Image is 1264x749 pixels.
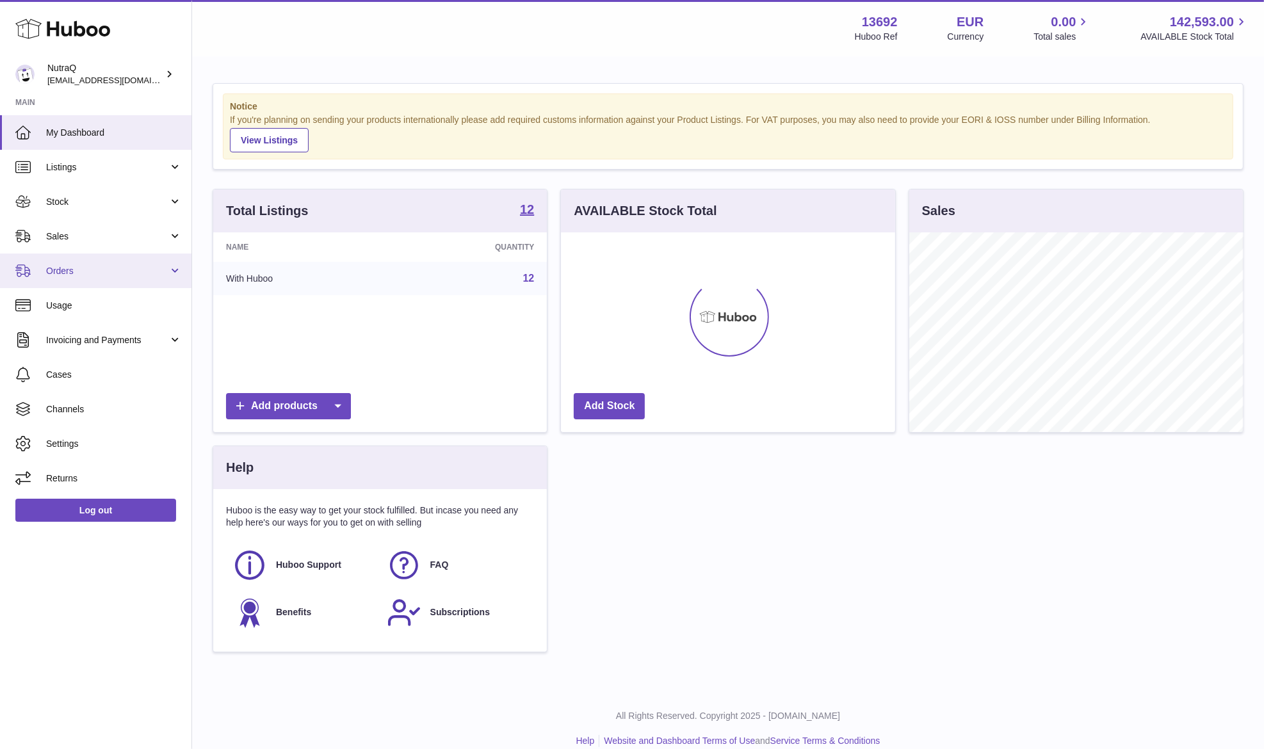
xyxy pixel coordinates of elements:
p: All Rights Reserved. Copyright 2025 - [DOMAIN_NAME] [202,710,1254,722]
a: Log out [15,499,176,522]
h3: Sales [922,202,955,220]
th: Quantity [389,232,547,262]
a: FAQ [387,548,528,583]
li: and [599,735,880,747]
span: 0.00 [1051,13,1076,31]
span: Benefits [276,606,311,618]
img: log@nutraq.com [15,65,35,84]
div: Huboo Ref [855,31,898,43]
span: AVAILABLE Stock Total [1140,31,1249,43]
a: Service Terms & Conditions [770,736,880,746]
strong: Notice [230,101,1226,113]
div: Currency [948,31,984,43]
a: Benefits [232,595,374,630]
span: Invoicing and Payments [46,334,168,346]
a: Website and Dashboard Terms of Use [604,736,755,746]
span: Listings [46,161,168,173]
strong: 13692 [862,13,898,31]
span: Huboo Support [276,559,341,571]
span: Sales [46,230,168,243]
span: FAQ [430,559,449,571]
strong: 12 [520,203,534,216]
span: Subscriptions [430,606,490,618]
span: Returns [46,472,182,485]
div: If you're planning on sending your products internationally please add required customs informati... [230,114,1226,152]
span: Cases [46,369,182,381]
span: [EMAIL_ADDRESS][DOMAIN_NAME] [47,75,188,85]
a: 12 [523,273,535,284]
td: With Huboo [213,262,389,295]
a: Add products [226,393,351,419]
p: Huboo is the easy way to get your stock fulfilled. But incase you need any help here's our ways f... [226,504,534,529]
span: Stock [46,196,168,208]
span: Usage [46,300,182,312]
h3: AVAILABLE Stock Total [574,202,717,220]
span: Settings [46,438,182,450]
a: Huboo Support [232,548,374,583]
th: Name [213,232,389,262]
span: Channels [46,403,182,415]
span: Orders [46,265,168,277]
a: 12 [520,203,534,218]
h3: Help [226,459,254,476]
div: NutraQ [47,62,163,86]
a: Help [576,736,595,746]
a: 142,593.00 AVAILABLE Stock Total [1140,13,1249,43]
h3: Total Listings [226,202,309,220]
span: My Dashboard [46,127,182,139]
a: Add Stock [574,393,645,419]
strong: EUR [957,13,984,31]
span: Total sales [1033,31,1090,43]
a: Subscriptions [387,595,528,630]
a: 0.00 Total sales [1033,13,1090,43]
span: 142,593.00 [1170,13,1234,31]
a: View Listings [230,128,309,152]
